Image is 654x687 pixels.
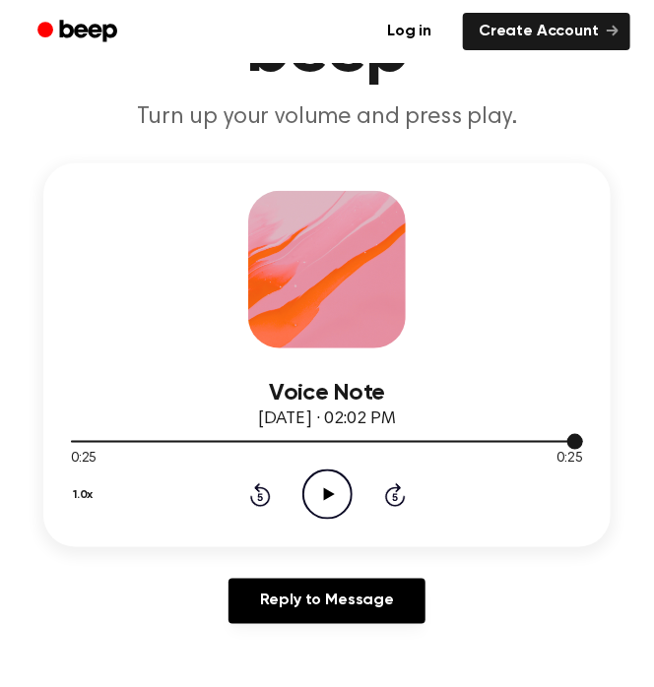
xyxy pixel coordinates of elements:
button: 1.0x [71,478,100,512]
p: Turn up your volume and press play. [24,102,630,132]
h3: Voice Note [71,380,583,406]
a: Log in [367,9,451,54]
span: [DATE] · 02:02 PM [258,410,396,428]
a: Create Account [463,13,630,50]
a: Reply to Message [229,579,425,624]
a: Beep [24,13,135,51]
span: 0:25 [71,449,97,469]
span: 0:25 [557,449,583,469]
